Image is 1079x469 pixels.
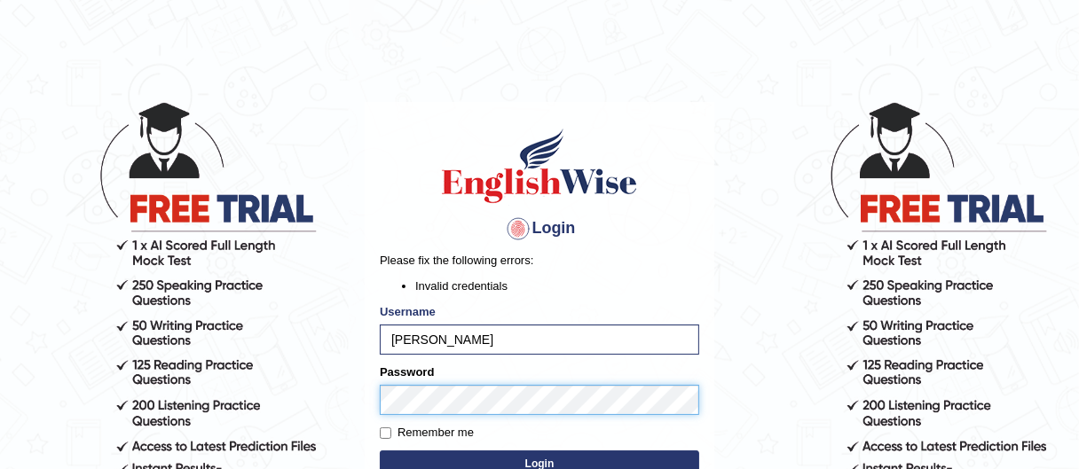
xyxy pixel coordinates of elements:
[380,303,436,320] label: Username
[380,424,474,442] label: Remember me
[415,277,699,294] li: Invalid credentials
[438,126,641,206] img: Logo of English Wise sign in for intelligent practice with AI
[380,215,699,243] h4: Login
[380,363,434,380] label: Password
[380,252,699,269] p: Please fix the following errors:
[380,427,391,439] input: Remember me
